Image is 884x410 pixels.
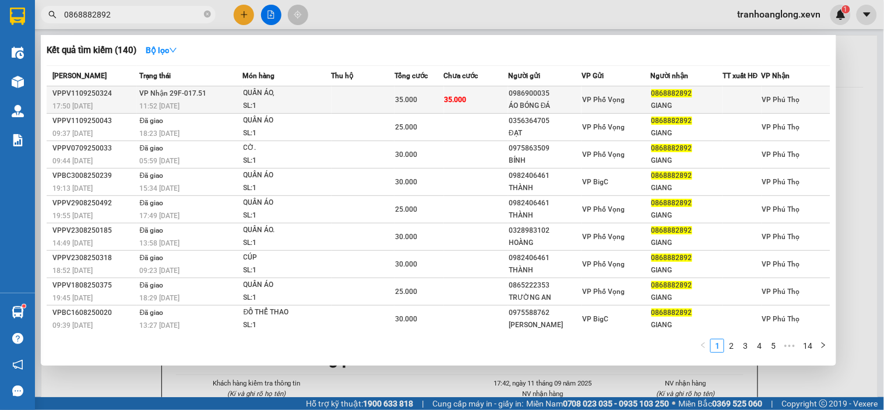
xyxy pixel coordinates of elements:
[244,169,331,182] div: QUẦN ÁO
[582,205,625,213] span: VP Phố Vọng
[140,309,164,317] span: Đã giao
[52,307,136,319] div: VPBC1608250020
[52,157,93,165] span: 09:44 [DATE]
[52,212,93,220] span: 19:55 [DATE]
[762,233,800,241] span: VP Phú Thọ
[140,212,180,220] span: 17:49 [DATE]
[136,41,186,59] button: Bộ lọcdown
[140,294,180,302] span: 18:29 [DATE]
[140,117,164,125] span: Đã giao
[244,319,331,332] div: SL: 1
[244,224,331,237] div: QUẦN ÁO.
[651,254,692,262] span: 0868882892
[762,315,800,323] span: VP Phú Thọ
[800,339,816,352] a: 14
[244,197,331,209] div: QUẦN ÁO
[244,142,331,155] div: CỜ.
[22,304,26,308] sup: 1
[48,10,57,19] span: search
[244,182,331,195] div: SL: 1
[244,87,331,100] div: QUẦN ÁO,
[508,72,540,80] span: Người gửi
[395,233,417,241] span: 30.000
[509,197,581,209] div: 0982406461
[109,43,487,58] li: Hotline: 19001155
[723,72,758,80] span: TT xuất HĐ
[739,339,752,352] a: 3
[15,15,73,73] img: logo.jpg
[582,72,604,80] span: VP Gửi
[582,150,625,159] span: VP Phố Vọng
[651,309,692,317] span: 0868882892
[509,237,581,249] div: HOÀNG
[651,171,692,180] span: 0868882892
[52,294,93,302] span: 19:45 [DATE]
[140,321,180,330] span: 13:27 [DATE]
[52,170,136,182] div: VPBC3008250239
[582,123,625,131] span: VP Phố Vọng
[140,144,164,152] span: Đã giao
[10,8,25,25] img: logo-vxr
[52,184,93,192] span: 19:13 [DATE]
[395,123,417,131] span: 25.000
[12,359,23,370] span: notification
[52,142,136,155] div: VPPV0709250033
[509,100,581,112] div: ÁO BÓNG ĐÁ
[582,288,625,296] span: VP Phố Vọng
[332,72,354,80] span: Thu hộ
[816,339,830,353] li: Next Page
[395,288,417,296] span: 25.000
[140,254,164,262] span: Đã giao
[52,87,136,100] div: VPPV1109250324
[509,252,581,264] div: 0982406461
[64,8,202,21] input: Tìm tên, số ĐT hoặc mã đơn
[12,386,23,397] span: message
[651,155,722,167] div: GIANG
[509,87,581,100] div: 0986900035
[509,209,581,222] div: THÀNH
[766,339,780,353] li: 5
[52,239,93,247] span: 14:49 [DATE]
[651,89,692,97] span: 0868882892
[651,199,692,207] span: 0868882892
[244,306,331,319] div: ĐỒ THỂ THAO
[651,226,692,234] span: 0868882892
[244,114,331,127] div: QUẦN ÁO
[244,209,331,222] div: SL: 1
[762,205,800,213] span: VP Phú Thọ
[52,197,136,209] div: VPPV2908250492
[140,89,207,97] span: VP Nhận 29F-017.51
[696,339,710,353] button: left
[651,237,722,249] div: GIANG
[762,288,800,296] span: VP Phú Thọ
[582,260,625,268] span: VP Phố Vọng
[762,72,790,80] span: VP Nhận
[509,264,581,276] div: THÀNH
[140,157,180,165] span: 05:59 [DATE]
[12,306,24,318] img: warehouse-icon
[780,339,799,353] li: Next 5 Pages
[651,264,722,276] div: GIANG
[710,339,724,353] li: 1
[724,339,738,353] li: 2
[762,150,800,159] span: VP Phú Thọ
[816,339,830,353] button: right
[582,315,608,323] span: VP BigC
[651,209,722,222] div: GIANG
[767,339,780,352] a: 5
[582,233,625,241] span: VP Phố Vọng
[140,129,180,138] span: 18:23 [DATE]
[140,267,180,275] span: 09:23 [DATE]
[799,339,816,353] li: 14
[651,144,692,152] span: 0868882892
[762,96,800,104] span: VP Phú Thọ
[395,260,417,268] span: 30.000
[395,205,417,213] span: 25.000
[445,96,467,104] span: 35.000
[509,155,581,167] div: BÍNH
[395,178,417,186] span: 30.000
[711,339,724,352] a: 1
[140,239,180,247] span: 13:58 [DATE]
[244,292,331,304] div: SL: 1
[140,102,180,110] span: 11:52 [DATE]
